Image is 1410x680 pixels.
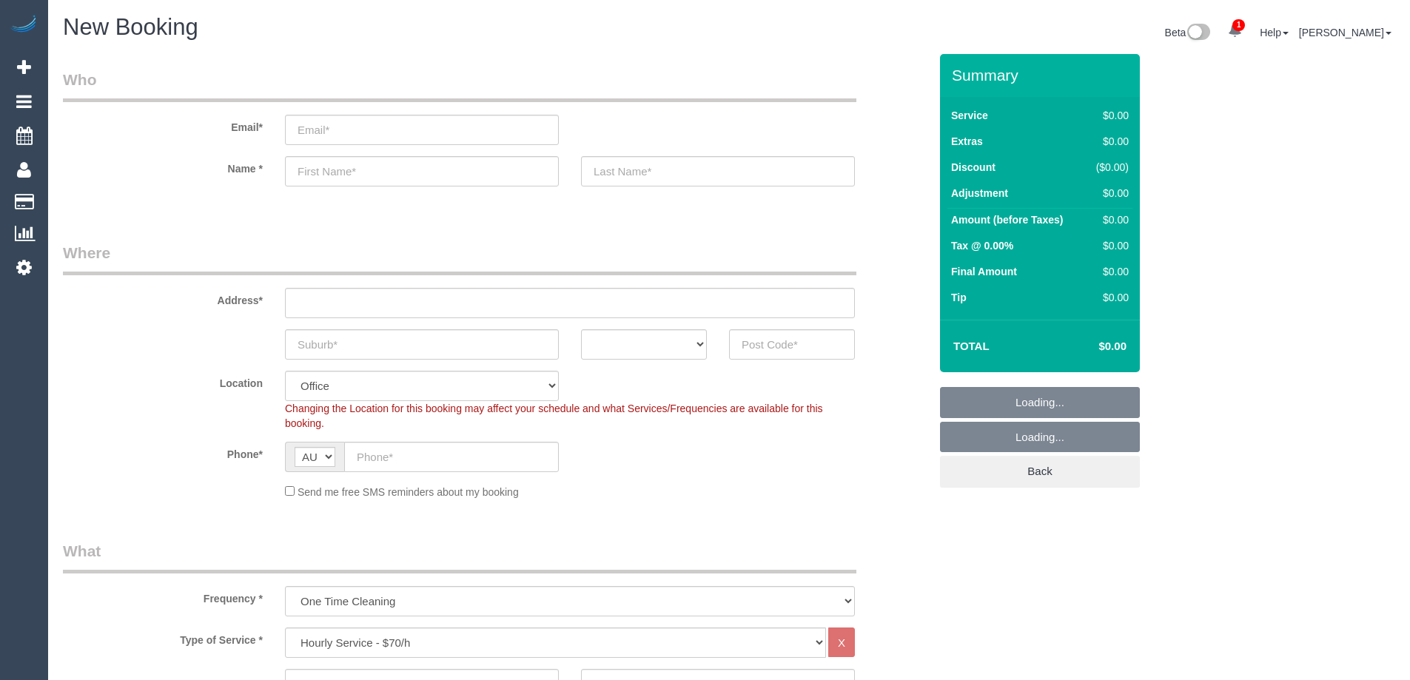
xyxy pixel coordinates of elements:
[951,160,996,175] label: Discount
[52,156,274,176] label: Name *
[729,329,855,360] input: Post Code*
[951,134,983,149] label: Extras
[581,156,855,186] input: Last Name*
[63,242,856,275] legend: Where
[63,14,198,40] span: New Booking
[1055,340,1127,353] h4: $0.00
[940,456,1140,487] a: Back
[953,340,990,352] strong: Total
[952,67,1132,84] h3: Summary
[1221,15,1249,47] a: 1
[52,586,274,606] label: Frequency *
[1232,19,1245,31] span: 1
[285,115,559,145] input: Email*
[1090,212,1129,227] div: $0.00
[1090,264,1129,279] div: $0.00
[285,156,559,186] input: First Name*
[951,108,988,123] label: Service
[951,238,1013,253] label: Tax @ 0.00%
[1090,108,1129,123] div: $0.00
[951,186,1008,201] label: Adjustment
[9,15,38,36] img: Automaid Logo
[285,403,823,429] span: Changing the Location for this booking may affect your schedule and what Services/Frequencies are...
[52,115,274,135] label: Email*
[1299,27,1391,38] a: [PERSON_NAME]
[63,69,856,102] legend: Who
[1090,160,1129,175] div: ($0.00)
[52,442,274,462] label: Phone*
[951,264,1017,279] label: Final Amount
[951,212,1063,227] label: Amount (before Taxes)
[1186,24,1210,43] img: New interface
[1090,186,1129,201] div: $0.00
[52,288,274,308] label: Address*
[298,486,519,498] span: Send me free SMS reminders about my booking
[52,627,274,647] label: Type of Service *
[1260,27,1289,38] a: Help
[344,442,559,472] input: Phone*
[1165,27,1211,38] a: Beta
[1090,290,1129,305] div: $0.00
[52,371,274,391] label: Location
[63,540,856,573] legend: What
[1090,238,1129,253] div: $0.00
[1090,134,1129,149] div: $0.00
[285,329,559,360] input: Suburb*
[951,290,967,305] label: Tip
